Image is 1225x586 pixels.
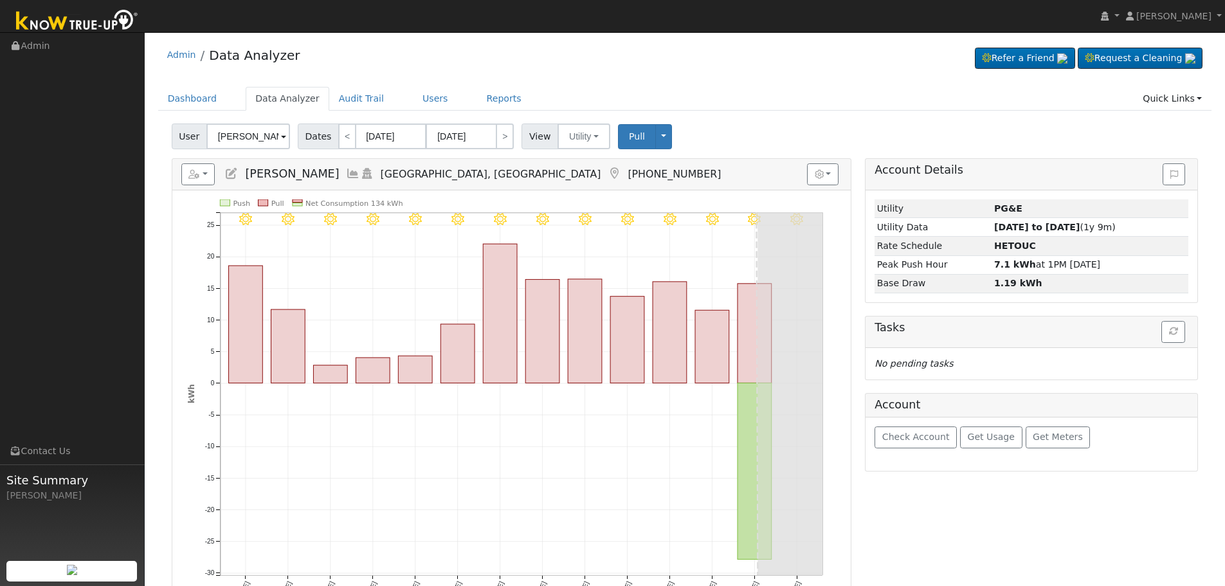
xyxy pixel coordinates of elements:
[975,48,1075,69] a: Refer a Friend
[208,412,214,419] text: -5
[653,282,687,383] rect: onclick=""
[246,87,329,111] a: Data Analyzer
[282,213,295,226] i: 8/08 - Clear
[579,213,592,226] i: 8/15 - Clear
[875,218,992,237] td: Utility Data
[875,321,1188,334] h5: Tasks
[67,565,77,575] img: retrieve
[228,266,262,383] rect: onclick=""
[298,124,339,149] span: Dates
[413,87,458,111] a: Users
[1026,426,1091,448] button: Get Meters
[1057,53,1067,64] img: retrieve
[558,124,610,149] button: Utility
[6,489,138,502] div: [PERSON_NAME]
[494,213,507,226] i: 8/13 - Clear
[305,199,403,208] text: Net Consumption 134 kWh
[875,358,953,369] i: No pending tasks
[313,365,347,383] rect: onclick=""
[210,380,214,387] text: 0
[994,278,1042,288] strong: 1.19 kWh
[398,356,432,383] rect: onclick=""
[187,384,196,403] text: kWh
[738,284,772,383] rect: onclick=""
[207,316,215,324] text: 10
[367,213,379,226] i: 8/10 - Clear
[663,213,676,226] i: 8/17 - Clear
[158,87,227,111] a: Dashboard
[875,163,1188,177] h5: Account Details
[1133,87,1211,111] a: Quick Links
[245,167,339,180] span: [PERSON_NAME]
[496,124,514,149] a: >
[204,475,214,482] text: -15
[607,167,621,180] a: Map
[271,309,305,383] rect: onclick=""
[206,124,290,149] input: Select a User
[207,222,215,229] text: 25
[172,124,207,149] span: User
[748,213,761,226] i: 8/19 - Clear
[738,383,772,560] rect: onclick=""
[324,213,337,226] i: 8/09 - Clear
[204,569,214,576] text: -30
[1161,321,1185,343] button: Refresh
[610,297,644,383] rect: onclick=""
[705,213,718,226] i: 8/18 - Clear
[875,426,957,448] button: Check Account
[239,213,252,226] i: 8/07 - Clear
[409,213,422,226] i: 8/11 - Clear
[994,241,1036,251] strong: M
[1033,432,1083,442] span: Get Meters
[875,199,992,218] td: Utility
[207,285,215,292] text: 15
[536,213,549,226] i: 8/14 - Clear
[875,398,920,411] h5: Account
[356,358,390,383] rect: onclick=""
[209,48,300,63] a: Data Analyzer
[1078,48,1202,69] a: Request a Cleaning
[1163,163,1185,185] button: Issue History
[10,7,145,36] img: Know True-Up
[875,237,992,255] td: Rate Schedule
[695,310,729,383] rect: onclick=""
[233,199,250,208] text: Push
[522,124,558,149] span: View
[968,432,1015,442] span: Get Usage
[204,538,214,545] text: -25
[207,253,215,261] text: 20
[204,443,214,450] text: -10
[204,506,214,513] text: -20
[6,472,138,489] span: Site Summary
[224,167,239,180] a: Edit User (30399)
[329,87,394,111] a: Audit Trail
[875,255,992,274] td: Peak Push Hour
[960,426,1022,448] button: Get Usage
[477,87,531,111] a: Reports
[167,50,196,60] a: Admin
[882,432,950,442] span: Check Account
[994,222,1080,232] strong: [DATE] to [DATE]
[360,167,374,180] a: Login As (last Never)
[1136,11,1211,21] span: [PERSON_NAME]
[621,213,634,226] i: 8/16 - Clear
[440,324,475,383] rect: onclick=""
[210,348,214,355] text: 5
[992,255,1189,274] td: at 1PM [DATE]
[568,279,602,383] rect: onclick=""
[1185,53,1195,64] img: retrieve
[994,222,1116,232] span: (1y 9m)
[994,203,1022,214] strong: ID: 16793792, authorized: 05/23/25
[451,213,464,226] i: 8/12 - Clear
[525,280,559,383] rect: onclick=""
[994,259,1036,270] strong: 7.1 kWh
[875,274,992,293] td: Base Draw
[346,167,360,180] a: Multi-Series Graph
[618,124,656,149] button: Pull
[483,244,517,383] rect: onclick=""
[629,131,645,142] span: Pull
[338,124,356,149] a: <
[271,199,284,208] text: Pull
[381,168,601,180] span: [GEOGRAPHIC_DATA], [GEOGRAPHIC_DATA]
[628,168,721,180] span: [PHONE_NUMBER]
